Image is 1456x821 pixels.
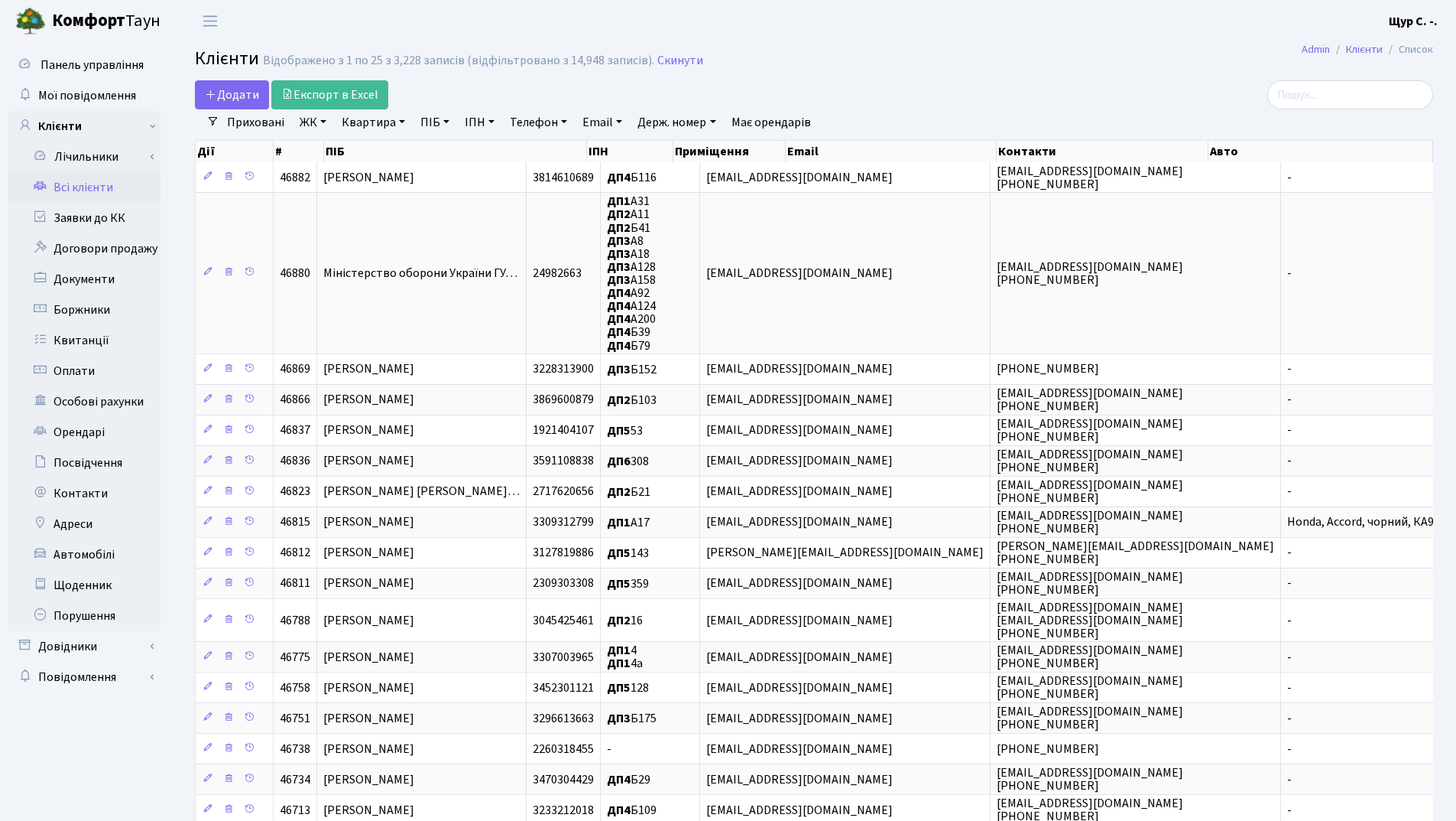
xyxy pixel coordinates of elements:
[997,477,1183,507] span: [EMAIL_ADDRESS][DOMAIN_NAME] [PHONE_NUMBER]
[323,265,517,282] span: Міністерство оборони України ГУ…
[323,612,414,629] span: [PERSON_NAME]
[533,771,594,788] span: 3470304429
[8,264,161,295] a: Документи
[1383,41,1433,58] li: Список
[607,392,657,409] span: Б103
[631,109,722,135] a: Держ. номер
[205,86,259,103] span: Додати
[1287,802,1292,819] span: -
[997,599,1183,642] span: [EMAIL_ADDRESS][DOMAIN_NAME] [EMAIL_ADDRESS][DOMAIN_NAME] [PHONE_NUMBER]
[533,649,594,666] span: 3307003965
[1287,265,1292,282] span: -
[533,361,594,378] span: 3228313900
[323,649,414,666] span: [PERSON_NAME]
[414,109,456,135] a: ПІБ
[1287,679,1292,696] span: -
[41,57,144,73] span: Панель управління
[706,514,893,531] span: [EMAIL_ADDRESS][DOMAIN_NAME]
[323,771,414,788] span: [PERSON_NAME]
[8,386,161,417] a: Особові рахунки
[1267,80,1433,109] input: Пошук...
[8,448,161,478] a: Посвідчення
[607,392,631,409] b: ДП2
[607,272,631,288] b: ДП3
[607,802,657,819] span: Б109
[607,220,631,236] b: ДП2
[533,453,594,470] span: 3591108838
[533,575,594,592] span: 2309303308
[8,325,161,356] a: Квитанції
[280,169,310,186] span: 46882
[997,642,1183,672] span: [EMAIL_ADDRESS][DOMAIN_NAME] [PHONE_NUMBER]
[607,575,649,592] span: 359
[607,206,631,223] b: ДП2
[997,741,1099,757] span: [PHONE_NUMBER]
[607,422,631,439] b: ДП5
[1287,545,1292,562] span: -
[280,612,310,629] span: 46788
[533,514,594,531] span: 3309312799
[280,575,310,592] span: 46811
[293,109,332,135] a: ЖК
[607,642,643,672] span: 4 4а
[323,453,414,470] span: [PERSON_NAME]
[533,484,594,500] span: 2717620656
[271,80,388,109] a: Експорт в Excel
[607,259,631,275] b: ДП3
[786,141,997,162] th: Email
[607,612,631,629] b: ДП2
[280,545,310,562] span: 46812
[280,422,310,439] span: 46837
[706,710,893,727] span: [EMAIL_ADDRESS][DOMAIN_NAME]
[607,679,649,696] span: 128
[706,453,893,470] span: [EMAIL_ADDRESS][DOMAIN_NAME]
[280,710,310,727] span: 46751
[52,8,125,33] b: Комфорт
[1287,771,1292,788] span: -
[533,741,594,757] span: 2260318455
[323,422,414,439] span: [PERSON_NAME]
[38,87,136,104] span: Мої повідомлення
[8,80,161,111] a: Мої повідомлення
[323,710,414,727] span: [PERSON_NAME]
[8,601,161,631] a: Порушення
[607,233,631,249] b: ДП3
[533,422,594,439] span: 1921404107
[706,361,893,378] span: [EMAIL_ADDRESS][DOMAIN_NAME]
[706,649,893,666] span: [EMAIL_ADDRESS][DOMAIN_NAME]
[607,710,631,727] b: ДП3
[607,453,631,470] b: ДП6
[1287,453,1292,470] span: -
[997,259,1183,288] span: [EMAIL_ADDRESS][DOMAIN_NAME] [PHONE_NUMBER]
[8,417,161,448] a: Орендарі
[8,570,161,601] a: Щоденник
[8,631,161,662] a: Довідники
[280,392,310,409] span: 46866
[280,649,310,666] span: 46775
[8,356,161,386] a: Оплати
[607,311,631,327] b: ДП4
[459,109,501,135] a: ІПН
[997,415,1183,445] span: [EMAIL_ADDRESS][DOMAIN_NAME] [PHONE_NUMBER]
[533,612,594,629] span: 3045425461
[607,484,631,500] b: ДП2
[323,392,414,409] span: [PERSON_NAME]
[323,575,414,592] span: [PERSON_NAME]
[706,771,893,788] span: [EMAIL_ADDRESS][DOMAIN_NAME]
[706,545,984,562] span: [PERSON_NAME][EMAIL_ADDRESS][DOMAIN_NAME]
[1287,649,1292,666] span: -
[607,741,611,757] span: -
[15,6,46,37] img: logo.png
[324,141,587,162] th: ПІБ
[323,169,414,186] span: [PERSON_NAME]
[1287,710,1292,727] span: -
[323,679,414,696] span: [PERSON_NAME]
[280,771,310,788] span: 46734
[706,392,893,409] span: [EMAIL_ADDRESS][DOMAIN_NAME]
[1287,575,1292,592] span: -
[8,50,161,80] a: Панель управління
[706,484,893,500] span: [EMAIL_ADDRESS][DOMAIN_NAME]
[1208,141,1433,162] th: Авто
[1287,361,1292,378] span: -
[997,361,1099,378] span: [PHONE_NUMBER]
